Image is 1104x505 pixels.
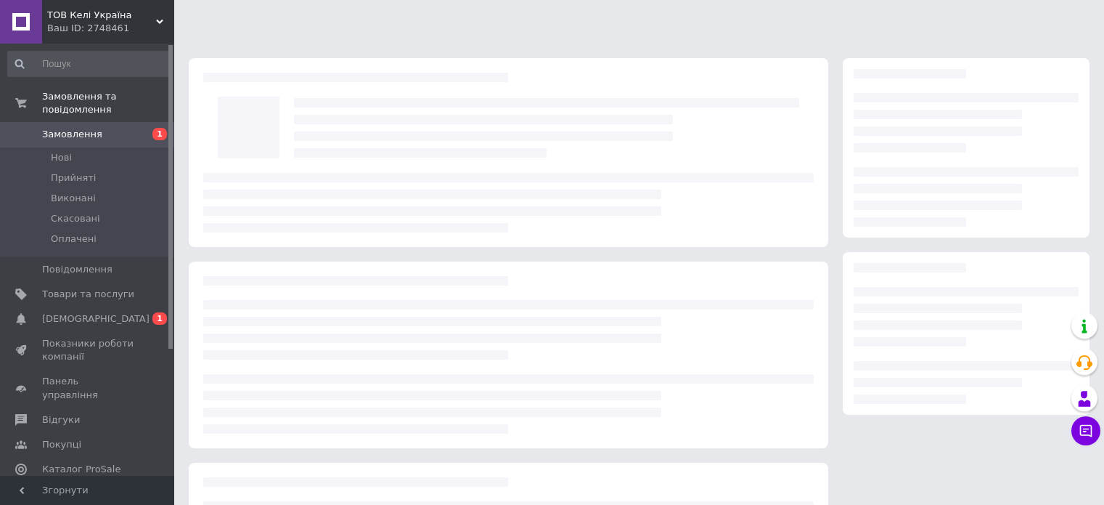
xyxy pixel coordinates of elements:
[7,51,171,77] input: Пошук
[42,288,134,301] span: Товари та послуги
[51,192,96,205] span: Виконані
[51,171,96,185] span: Прийняті
[51,151,72,164] span: Нові
[1071,416,1100,445] button: Чат з покупцем
[42,90,174,116] span: Замовлення та повідомлення
[47,22,174,35] div: Ваш ID: 2748461
[42,375,134,401] span: Панель управління
[47,9,156,22] span: ТОВ Келі Україна
[42,128,102,141] span: Замовлення
[51,233,97,246] span: Оплачені
[42,312,150,326] span: [DEMOGRAPHIC_DATA]
[42,263,113,276] span: Повідомлення
[42,438,81,451] span: Покупці
[152,128,167,140] span: 1
[42,463,120,476] span: Каталог ProSale
[152,312,167,325] span: 1
[42,413,80,427] span: Відгуки
[42,337,134,363] span: Показники роботи компанії
[51,212,100,225] span: Скасовані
